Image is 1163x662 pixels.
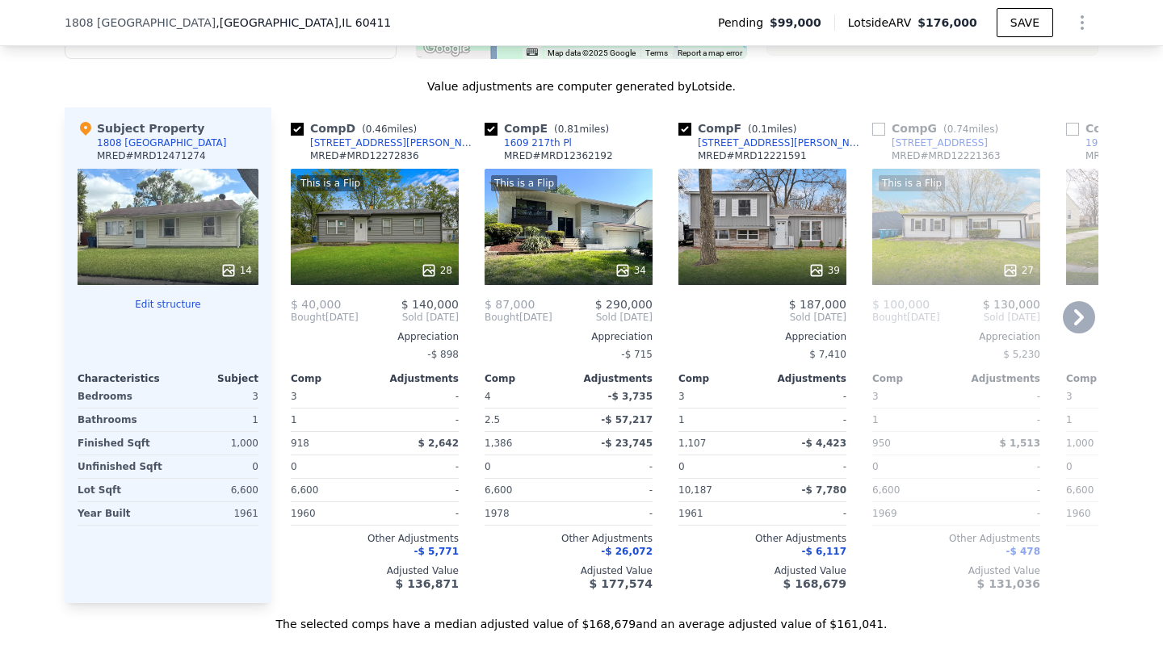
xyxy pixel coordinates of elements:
span: Bought [872,311,907,324]
span: , IL 60411 [338,16,391,29]
span: 0.81 [558,124,580,135]
div: Subject Property [78,120,204,136]
span: 0 [485,461,491,472]
div: - [378,502,459,525]
div: - [959,502,1040,525]
span: Bought [291,311,325,324]
div: - [766,502,846,525]
div: 1 [872,409,953,431]
span: -$ 6,117 [802,546,846,557]
span: $ 290,000 [595,298,653,311]
div: 3 [171,385,258,408]
a: 1903 223rd Pl [1066,136,1153,149]
span: 3 [1066,391,1073,402]
a: [STREET_ADDRESS][PERSON_NAME] [678,136,866,149]
div: MRED # MRD12221591 [698,149,807,162]
a: 1609 217th Pl [485,136,572,149]
span: 6,600 [872,484,900,496]
span: $ 168,679 [783,577,846,590]
span: 6,600 [1066,484,1094,496]
span: ( miles) [355,124,423,135]
div: Bathrooms [78,409,165,431]
div: 1 [291,409,372,431]
div: 1808 [GEOGRAPHIC_DATA] [97,136,227,149]
div: [STREET_ADDRESS][PERSON_NAME] [310,136,478,149]
div: - [378,479,459,501]
div: This is a Flip [491,175,557,191]
span: -$ 3,735 [608,391,653,402]
span: 0.1 [752,124,767,135]
div: [STREET_ADDRESS][PERSON_NAME] [698,136,866,149]
div: The selected comps have a median adjusted value of $168,679 and an average adjusted value of $161... [65,603,1098,632]
div: Other Adjustments [291,532,459,545]
div: Adjustments [762,372,846,385]
button: Keyboard shortcuts [527,48,538,56]
a: [STREET_ADDRESS][PERSON_NAME] [291,136,478,149]
span: 1,107 [678,438,706,449]
div: 2.5 [485,409,565,431]
span: 6,600 [291,484,318,496]
a: Report a map error [678,48,742,57]
div: Comp [291,372,375,385]
span: 918 [291,438,309,449]
div: Subject [168,372,258,385]
div: 1 [678,409,759,431]
span: -$ 4,423 [802,438,846,449]
div: - [572,479,653,501]
div: 1 [171,409,258,431]
div: - [378,455,459,478]
span: Lotside ARV [848,15,917,31]
div: Appreciation [678,330,846,343]
span: 0.74 [947,124,969,135]
span: $ 131,036 [977,577,1040,590]
div: - [572,455,653,478]
a: Terms (opens in new tab) [645,48,668,57]
span: 950 [872,438,891,449]
div: Year Built [78,502,165,525]
div: Other Adjustments [678,532,846,545]
div: 1,000 [171,432,258,455]
span: 3 [872,391,879,402]
span: $ 140,000 [401,298,459,311]
span: -$ 898 [427,349,459,360]
div: - [959,409,1040,431]
div: 1969 [872,502,953,525]
div: Finished Sqft [78,432,165,455]
span: 0.46 [366,124,388,135]
div: Value adjustments are computer generated by Lotside . [65,78,1098,94]
span: Sold [DATE] [940,311,1040,324]
div: - [766,385,846,408]
div: Adjusted Value [872,564,1040,577]
span: Sold [DATE] [359,311,459,324]
div: Unfinished Sqft [78,455,165,478]
span: $ 40,000 [291,298,341,311]
span: ( miles) [548,124,615,135]
div: [DATE] [291,311,359,324]
div: - [766,455,846,478]
span: -$ 7,780 [802,484,846,496]
div: Characteristics [78,372,168,385]
div: [DATE] [485,311,552,324]
span: -$ 5,771 [414,546,459,557]
span: ( miles) [937,124,1005,135]
span: $ 100,000 [872,298,930,311]
div: 1961 [678,502,759,525]
img: Google [420,38,473,59]
div: 1609 217th Pl [504,136,572,149]
div: - [959,479,1040,501]
div: 28 [421,262,452,279]
div: Comp [485,372,569,385]
span: -$ 715 [621,349,653,360]
div: Bedrooms [78,385,165,408]
span: , [GEOGRAPHIC_DATA] [216,15,391,31]
div: - [572,502,653,525]
span: $ 2,642 [418,438,459,449]
span: $ 87,000 [485,298,535,311]
button: Show Options [1066,6,1098,39]
div: 34 [615,262,646,279]
div: - [378,385,459,408]
div: 14 [220,262,252,279]
div: Comp D [291,120,423,136]
div: Adjustments [956,372,1040,385]
div: Lot Sqft [78,479,165,501]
